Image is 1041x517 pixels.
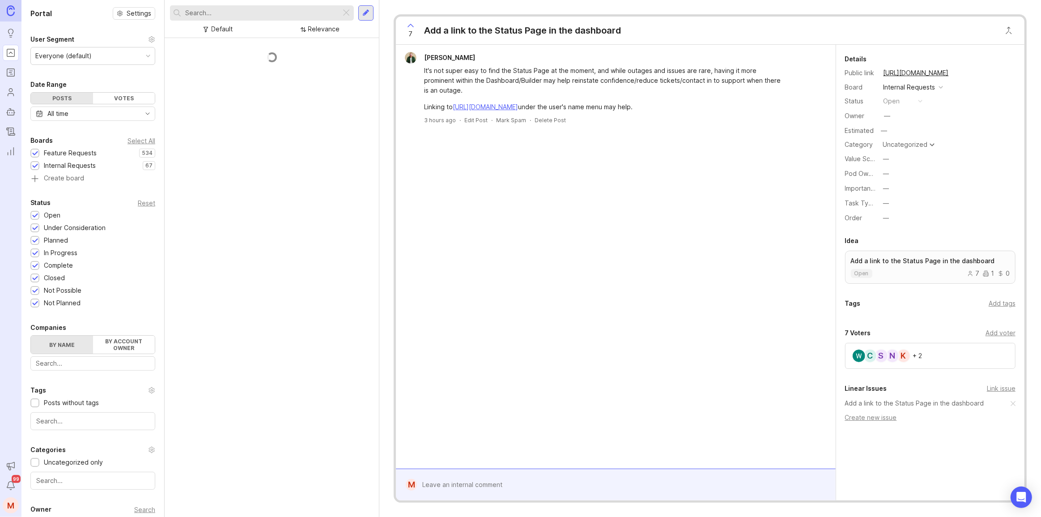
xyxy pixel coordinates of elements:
div: M [406,479,417,491]
img: Wendy Pham [853,350,865,362]
div: K [897,349,911,363]
div: Edit Post [464,116,488,124]
h1: Portal [30,8,52,19]
div: · [491,116,493,124]
a: Changelog [3,124,19,140]
div: Estimated [845,128,874,134]
div: Internal Requests [44,161,96,171]
div: Everyone (default) [35,51,92,61]
button: Settings [113,7,155,20]
input: Search... [36,476,149,486]
div: Open [44,210,60,220]
div: open [884,96,900,106]
div: It's not super easy to find the Status Page at the moment, and while outages and issues are rare,... [424,66,782,95]
div: M [3,497,19,513]
div: Link issue [987,384,1016,393]
div: Under Consideration [44,223,106,233]
p: 67 [145,162,153,169]
label: Value Scale [845,155,880,162]
input: Search... [36,359,150,368]
div: Linking to under the user's name menu may help. [424,102,782,112]
div: — [883,213,889,223]
div: Delete Post [535,116,566,124]
div: — [883,154,889,164]
div: Date Range [30,79,67,90]
div: Open Intercom Messenger [1011,487,1032,508]
div: — [883,198,889,208]
div: Boards [30,135,53,146]
button: Close button [1000,21,1018,39]
a: [URL][DOMAIN_NAME] [881,67,952,79]
p: Add a link to the Status Page in the dashboard [851,256,1010,265]
span: [PERSON_NAME] [424,54,475,61]
div: Status [30,197,51,208]
div: Posts without tags [44,398,99,408]
div: — [879,125,890,137]
div: User Segment [30,34,74,45]
div: Create new issue [845,413,1016,423]
div: Idea [845,235,859,246]
a: Ideas [3,25,19,41]
a: Users [3,84,19,100]
div: Relevance [308,24,340,34]
div: Reset [138,201,155,205]
label: By account owner [93,336,155,354]
button: Mark Spam [496,116,526,124]
label: Importance [845,184,879,192]
div: 7 [967,270,979,277]
a: Roadmaps [3,64,19,81]
div: — [883,169,889,179]
a: Autopilot [3,104,19,120]
label: Order [845,214,863,222]
div: Complete [44,261,73,270]
div: Linear Issues [845,383,887,394]
label: By name [31,336,93,354]
label: Pod Ownership [845,170,891,177]
div: Add voter [986,328,1016,338]
svg: toggle icon [140,110,155,117]
div: Board [845,82,876,92]
div: In Progress [44,248,77,258]
a: Add a link to the Status Page in the dashboard [845,398,984,408]
div: Feature Requests [44,148,97,158]
div: Not Possible [44,286,81,295]
a: Create board [30,175,155,183]
div: Uncategorized only [44,457,103,467]
div: Select All [127,138,155,143]
div: Not Planned [44,298,81,308]
div: Uncategorized [883,141,928,148]
div: Public link [845,68,876,78]
div: + 2 [913,353,922,359]
a: Reporting [3,143,19,159]
a: [URL][DOMAIN_NAME] [453,103,518,111]
img: Canny Home [7,5,15,16]
p: open [854,270,869,277]
input: Search... [185,8,337,18]
div: Planned [44,235,68,245]
div: Add a link to the Status Page in the dashboard [424,24,621,37]
div: — [884,111,891,121]
div: 0 [998,270,1010,277]
div: 7 Voters [845,328,871,338]
div: Owner [845,111,876,121]
div: Internal Requests [884,82,935,92]
a: Dave Purcell[PERSON_NAME] [399,52,482,64]
div: N [885,349,900,363]
div: — [883,184,889,193]
div: Status [845,96,876,106]
div: Search [134,507,155,512]
div: Categories [30,444,66,455]
div: Tags [30,385,46,396]
a: Portal [3,45,19,61]
div: Posts [31,93,93,104]
a: 3 hours ago [424,116,456,124]
div: Details [845,54,867,64]
div: Votes [93,93,155,104]
p: 534 [142,150,153,157]
div: · [459,116,461,124]
input: Search... [36,416,149,426]
span: 99 [12,475,21,483]
div: All time [47,109,68,119]
div: Closed [44,273,65,283]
